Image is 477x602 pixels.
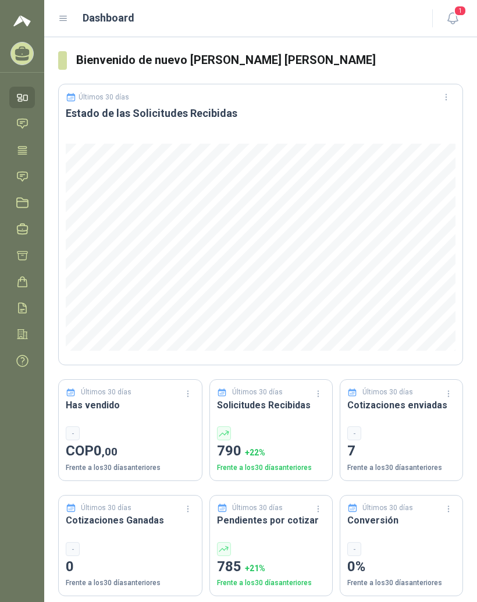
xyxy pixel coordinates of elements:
[347,426,361,440] div: -
[347,578,455,589] p: Frente a los 30 días anteriores
[66,556,195,578] p: 0
[454,5,467,16] span: 1
[232,503,283,514] p: Últimos 30 días
[81,387,131,398] p: Últimos 30 días
[13,14,31,28] img: Logo peakr
[66,440,195,462] p: COP
[347,513,455,528] h3: Conversión
[217,513,325,528] h3: Pendientes por cotizar
[102,445,118,458] span: ,00
[245,448,265,457] span: + 22 %
[442,8,463,29] button: 1
[217,398,325,412] h3: Solicitudes Recibidas
[347,462,455,473] p: Frente a los 30 días anteriores
[347,440,455,462] p: 7
[362,387,413,398] p: Últimos 30 días
[362,503,413,514] p: Últimos 30 días
[217,578,325,589] p: Frente a los 30 días anteriores
[79,93,129,101] p: Últimos 30 días
[76,51,463,69] h3: Bienvenido de nuevo [PERSON_NAME] [PERSON_NAME]
[66,398,195,412] h3: Has vendido
[81,503,131,514] p: Últimos 30 días
[66,462,195,473] p: Frente a los 30 días anteriores
[66,426,80,440] div: -
[66,106,455,120] h3: Estado de las Solicitudes Recibidas
[66,513,195,528] h3: Cotizaciones Ganadas
[94,443,118,459] span: 0
[217,462,325,473] p: Frente a los 30 días anteriores
[245,564,265,573] span: + 21 %
[66,578,195,589] p: Frente a los 30 días anteriores
[347,556,455,578] p: 0%
[217,556,325,578] p: 785
[66,542,80,556] div: -
[347,542,361,556] div: -
[347,398,455,412] h3: Cotizaciones enviadas
[83,10,134,26] h1: Dashboard
[217,440,325,462] p: 790
[232,387,283,398] p: Últimos 30 días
